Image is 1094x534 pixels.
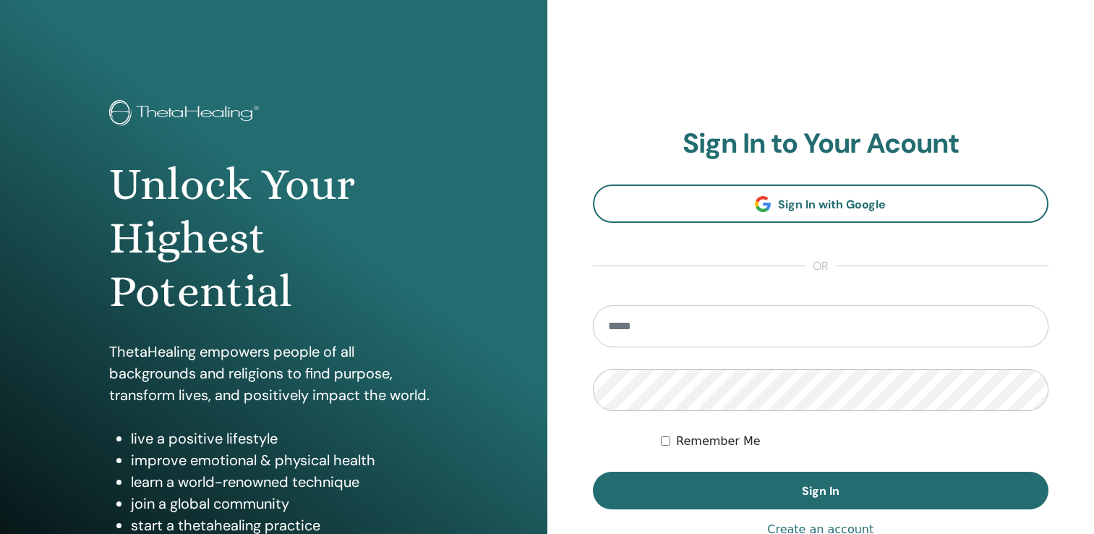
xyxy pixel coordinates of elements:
[778,197,886,212] span: Sign In with Google
[131,428,437,449] li: live a positive lifestyle
[805,258,836,275] span: or
[109,341,437,406] p: ThetaHealing empowers people of all backgrounds and religions to find purpose, transform lives, a...
[661,433,1048,450] div: Keep me authenticated indefinitely or until I manually logout
[593,127,1049,161] h2: Sign In to Your Acount
[131,493,437,514] li: join a global community
[593,472,1049,509] button: Sign In
[593,185,1049,223] a: Sign In with Google
[802,483,839,499] span: Sign In
[131,449,437,471] li: improve emotional & physical health
[109,158,437,319] h1: Unlock Your Highest Potential
[131,471,437,493] li: learn a world-renowned technique
[676,433,761,450] label: Remember Me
